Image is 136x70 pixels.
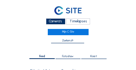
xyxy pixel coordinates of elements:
a: C-SITE Logo [17,5,119,17]
span: Feed [39,55,45,58]
img: C-SITE Logo [54,6,82,15]
span: Fotoshow [62,55,74,58]
a: Mijn C-Site [48,29,89,35]
div: Camera's [46,18,65,25]
div: Timelapses [66,18,90,25]
span: Kaart [90,55,97,58]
